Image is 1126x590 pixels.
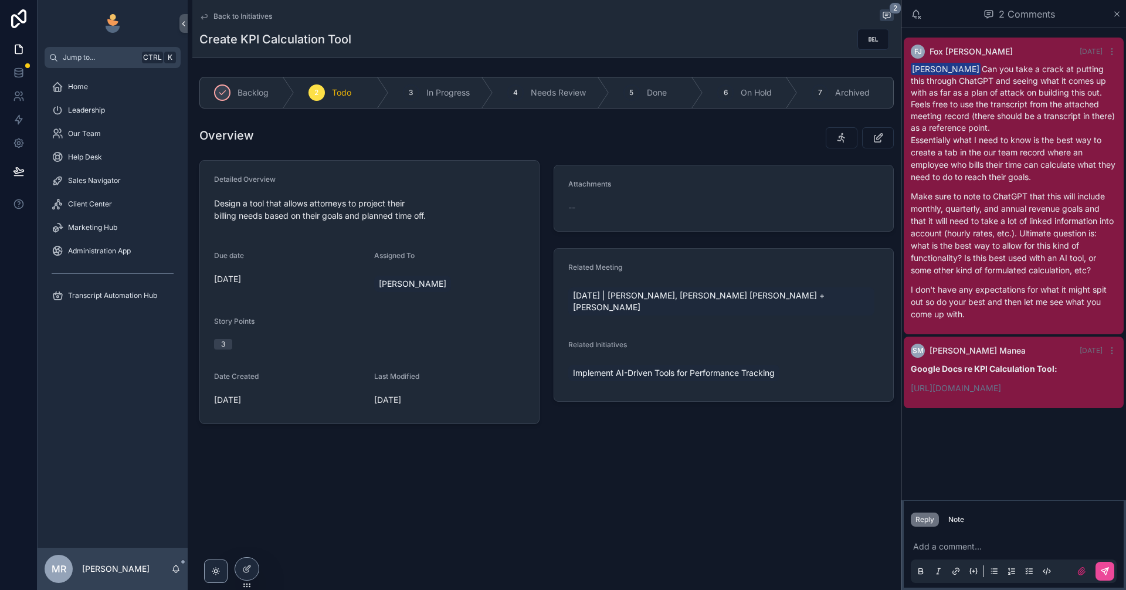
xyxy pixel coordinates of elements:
span: [PERSON_NAME] [911,63,981,75]
span: [DATE] | [PERSON_NAME], [PERSON_NAME] [PERSON_NAME] + [PERSON_NAME] [573,290,870,313]
span: Implement AI-Driven Tools for Performance Tracking [573,367,775,379]
span: Archived [835,87,870,99]
a: Transcript Automation Hub [45,285,181,306]
span: Story Points [214,317,255,325]
p: [DATE] [374,394,401,406]
span: Jump to... [63,53,137,62]
span: [DATE] [1080,47,1103,56]
strong: Google Docs re KPI Calculation Tool: [911,364,1057,374]
span: Client Center [68,199,112,209]
span: Needs Review [531,87,586,99]
span: Attachments [568,179,611,188]
span: 2 [889,2,901,14]
span: Last Modified [374,372,419,381]
span: 2 [314,88,318,97]
span: Fox [PERSON_NAME] [930,46,1013,57]
h1: Overview [199,127,254,144]
a: [DATE] | [PERSON_NAME], [PERSON_NAME] [PERSON_NAME] + [PERSON_NAME] [568,287,874,316]
span: Ctrl [142,52,163,63]
p: Make sure to note to ChatGPT that this will include monthly, quarterly, and annual revenue goals ... [911,190,1117,276]
a: Our Team [45,123,181,144]
span: Marketing Hub [68,223,117,232]
span: Detailed Overview [214,175,276,184]
span: FJ [914,47,922,56]
a: Administration App [45,240,181,262]
h1: Create KPI Calculation Tool [199,31,351,48]
span: SM [913,346,924,355]
a: Back to Initiatives [199,12,272,21]
span: Back to Initiatives [213,12,272,21]
span: On Hold [741,87,772,99]
span: Sales Navigator [68,176,121,185]
div: Can you take a crack at putting this through ChatGPT and seeing what it comes up with as far as a... [911,63,1117,320]
img: App logo [103,14,122,33]
span: Our Team [68,129,101,138]
span: Leadership [68,106,105,115]
span: K [165,53,175,62]
div: Note [948,515,964,524]
p: I don't have any expectations for what it might spit out so do your best and then let me see what... [911,283,1117,320]
span: Help Desk [68,152,102,162]
p: [PERSON_NAME] [82,563,150,575]
span: 4 [513,88,518,97]
a: Sales Navigator [45,170,181,191]
a: Leadership [45,100,181,121]
a: Marketing Hub [45,217,181,238]
p: Design a tool that allows attorneys to project their billing needs based on their goals and plann... [214,197,525,222]
div: scrollable content [38,68,188,321]
span: [PERSON_NAME] [379,278,446,290]
span: [PERSON_NAME] Manea [930,345,1026,357]
button: Reply [911,513,939,527]
span: [DATE] [1080,346,1103,355]
span: [DATE] [214,273,365,285]
span: Date Created [214,372,259,381]
span: -- [568,202,575,213]
span: Transcript Automation Hub [68,291,157,300]
span: 2 Comments [999,7,1055,21]
a: Help Desk [45,147,181,168]
span: Done [647,87,667,99]
span: Todo [332,87,351,99]
a: Implement AI-Driven Tools for Performance Tracking [568,365,779,381]
span: In Progress [426,87,470,99]
span: 5 [629,88,633,97]
span: Assigned To [374,251,415,260]
span: Administration App [68,246,131,256]
span: Related Initiatives [568,340,627,349]
a: [URL][DOMAIN_NAME] [911,383,1001,393]
div: 3 [221,339,225,350]
span: 3 [409,88,413,97]
button: Note [944,513,969,527]
span: Home [68,82,88,91]
p: [DATE] [214,394,241,406]
p: Essentially what I need to know is the best way to create a tab in the our team record where an e... [911,134,1117,183]
button: 2 [880,9,894,23]
span: 7 [818,88,822,97]
span: Related Meeting [568,263,622,272]
span: Due date [214,251,244,260]
a: Home [45,76,181,97]
span: MR [52,562,66,576]
button: Jump to...CtrlK [45,47,181,68]
span: 6 [724,88,728,97]
span: Backlog [238,87,269,99]
a: [PERSON_NAME] [374,276,451,292]
a: Client Center [45,194,181,215]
